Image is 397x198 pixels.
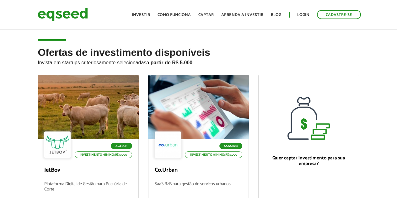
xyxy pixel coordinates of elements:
strong: a partir de R$ 5.000 [146,60,192,65]
a: Cadastre-se [317,10,361,19]
a: Como funciona [158,13,191,17]
p: JetBov [44,167,132,174]
p: SaaS B2B [219,143,242,149]
a: Captar [198,13,214,17]
img: EqSeed [38,6,88,23]
p: Investimento mínimo: R$ 5.000 [185,151,242,158]
a: Login [297,13,309,17]
p: Agtech [111,143,132,149]
p: Quer captar investimento para sua empresa? [265,155,352,167]
h2: Ofertas de investimento disponíveis [38,47,359,75]
p: Investimento mínimo: R$ 5.000 [75,151,132,158]
p: Co.Urban [155,167,242,174]
a: Investir [132,13,150,17]
p: Invista em startups criteriosamente selecionadas [38,58,359,66]
a: Blog [271,13,281,17]
a: Aprenda a investir [221,13,263,17]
